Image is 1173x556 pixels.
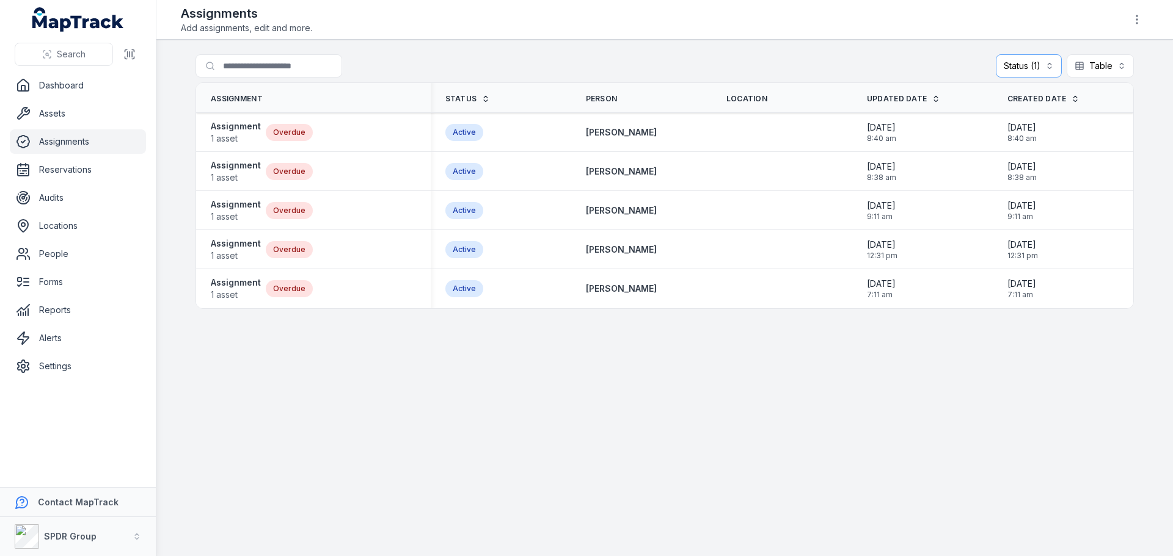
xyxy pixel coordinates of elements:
[211,120,261,145] a: Assignment1 asset
[867,173,896,182] span: 8:38 am
[867,290,896,300] span: 7:11 am
[867,200,896,212] span: [DATE]
[57,48,86,60] span: Search
[211,198,261,211] strong: Assignment
[181,5,312,22] h2: Assignments
[32,7,124,32] a: MapTrack
[211,159,261,184] a: Assignment1 asset
[10,214,146,238] a: Locations
[44,531,97,541] strong: SPDR Group
[867,278,896,300] time: 25/02/2025, 7:11:01 am
[211,250,261,262] span: 1 asset
[867,239,897,251] span: [DATE]
[867,94,941,104] a: Updated Date
[586,204,657,217] a: [PERSON_NAME]
[867,239,897,261] time: 27/02/2025, 12:31:53 pm
[1007,239,1038,251] span: [DATE]
[211,120,261,132] strong: Assignment
[211,159,261,171] strong: Assignment
[1007,200,1036,222] time: 08/04/2025, 9:11:13 am
[10,129,146,154] a: Assignments
[10,354,146,378] a: Settings
[211,198,261,223] a: Assignment1 asset
[867,161,896,173] span: [DATE]
[586,244,657,256] a: [PERSON_NAME]
[211,237,261,262] a: Assignment1 asset
[867,278,896,290] span: [DATE]
[266,163,313,180] div: Overdue
[38,497,119,507] strong: Contact MapTrack
[211,276,261,301] a: Assignment1 asset
[10,157,146,182] a: Reservations
[867,94,927,104] span: Updated Date
[211,276,261,289] strong: Assignment
[266,124,313,141] div: Overdue
[867,121,896,134] span: [DATE]
[1007,239,1038,261] time: 27/02/2025, 12:31:53 pm
[586,94,618,104] span: Person
[211,94,263,104] span: Assignment
[1007,121,1037,134] span: [DATE]
[1007,290,1036,300] span: 7:11 am
[867,161,896,182] time: 29/05/2025, 8:38:43 am
[445,94,477,104] span: Status
[211,211,261,223] span: 1 asset
[10,270,146,294] a: Forms
[1007,121,1037,143] time: 29/05/2025, 8:40:46 am
[266,241,313,258] div: Overdue
[1007,134,1037,143] span: 8:40 am
[1007,94,1080,104] a: Created Date
[211,289,261,301] span: 1 asset
[10,186,146,210] a: Audits
[445,241,483,258] div: Active
[211,171,261,184] span: 1 asset
[266,202,313,219] div: Overdue
[867,212,896,222] span: 9:11 am
[1007,200,1036,212] span: [DATE]
[586,165,657,178] a: [PERSON_NAME]
[266,280,313,297] div: Overdue
[10,298,146,322] a: Reports
[1007,94,1067,104] span: Created Date
[445,94,491,104] a: Status
[996,54,1062,78] button: Status (1)
[445,124,483,141] div: Active
[1007,278,1036,300] time: 25/02/2025, 7:11:01 am
[1007,251,1038,261] span: 12:31 pm
[867,200,896,222] time: 08/04/2025, 9:11:13 am
[726,94,767,104] span: Location
[1007,212,1036,222] span: 9:11 am
[586,283,657,295] a: [PERSON_NAME]
[445,163,483,180] div: Active
[1007,278,1036,290] span: [DATE]
[1067,54,1134,78] button: Table
[867,251,897,261] span: 12:31 pm
[867,134,896,143] span: 8:40 am
[15,43,113,66] button: Search
[211,237,261,250] strong: Assignment
[445,202,483,219] div: Active
[445,280,483,297] div: Active
[1007,161,1037,173] span: [DATE]
[10,73,146,98] a: Dashboard
[211,132,261,145] span: 1 asset
[1007,161,1037,182] time: 29/05/2025, 8:38:43 am
[867,121,896,143] time: 29/05/2025, 8:40:46 am
[10,101,146,126] a: Assets
[181,22,312,34] span: Add assignments, edit and more.
[10,242,146,266] a: People
[1007,173,1037,182] span: 8:38 am
[586,126,657,139] a: [PERSON_NAME]
[10,326,146,350] a: Alerts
